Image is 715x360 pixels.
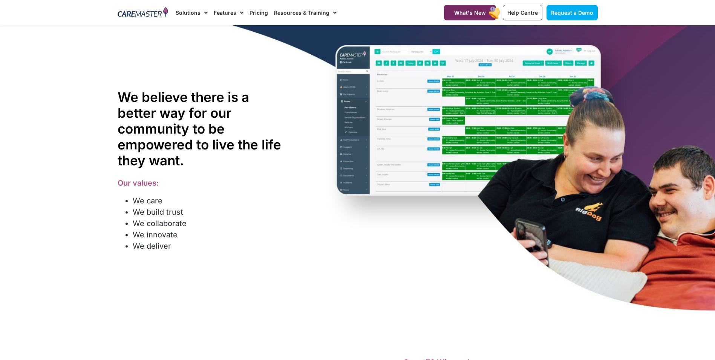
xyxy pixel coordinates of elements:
[507,9,538,16] span: Help Centre
[133,240,291,252] li: We deliver
[133,229,291,240] li: We innovate
[118,178,291,188] h3: Our values:
[133,218,291,229] li: We collaborate
[454,9,486,16] span: What's New
[551,9,593,16] span: Request a Demo
[444,5,496,20] a: What's New
[547,5,598,20] a: Request a Demo
[133,195,291,206] li: We care
[503,5,542,20] a: Help Centre
[133,206,291,218] li: We build trust
[118,7,168,18] img: CareMaster Logo
[118,89,291,168] h1: We believe there is a better way for our community to be empowered to live the life they want.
